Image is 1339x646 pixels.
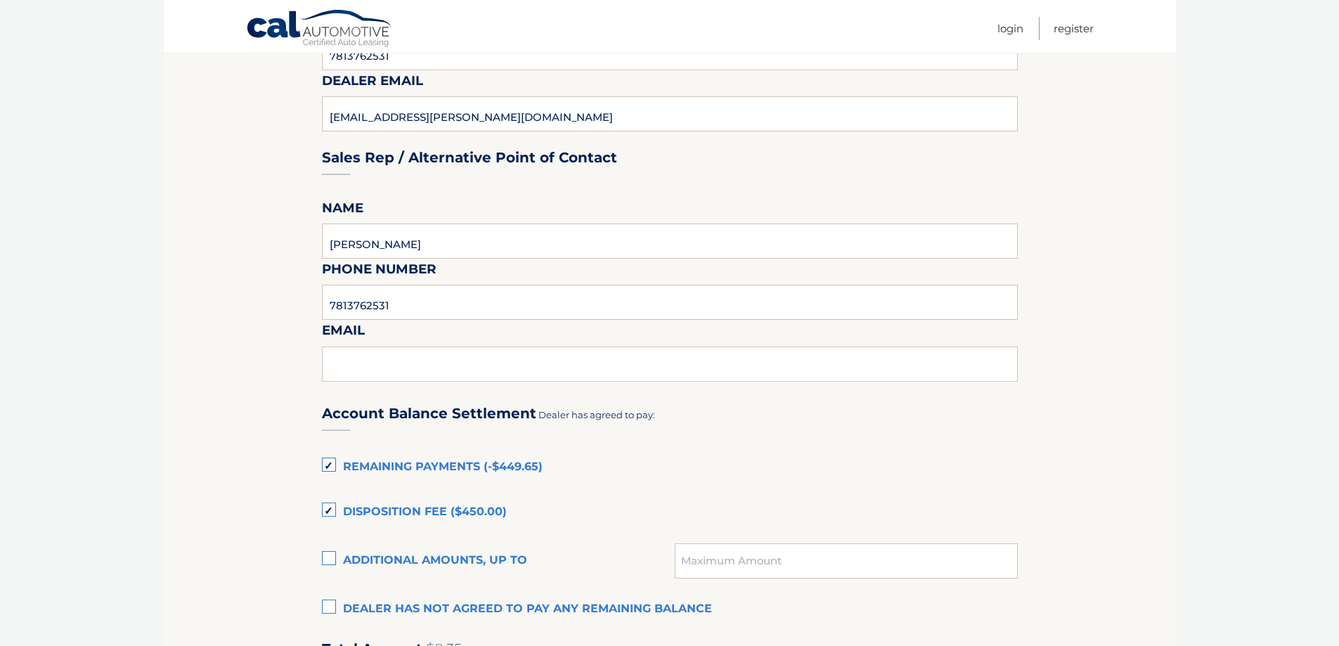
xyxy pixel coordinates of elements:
[322,149,617,167] h3: Sales Rep / Alternative Point of Contact
[322,70,423,96] label: Dealer Email
[322,547,675,575] label: Additional amounts, up to
[1054,17,1094,40] a: Register
[322,405,536,422] h3: Account Balance Settlement
[322,198,363,224] label: Name
[322,453,1018,482] label: Remaining Payments (-$449.65)
[322,320,365,346] label: Email
[997,17,1023,40] a: Login
[322,259,436,285] label: Phone Number
[538,409,655,420] span: Dealer has agreed to pay:
[246,9,394,50] a: Cal Automotive
[322,595,1018,624] label: Dealer has not agreed to pay any remaining balance
[322,498,1018,527] label: Disposition Fee ($450.00)
[675,543,1017,579] input: Maximum Amount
